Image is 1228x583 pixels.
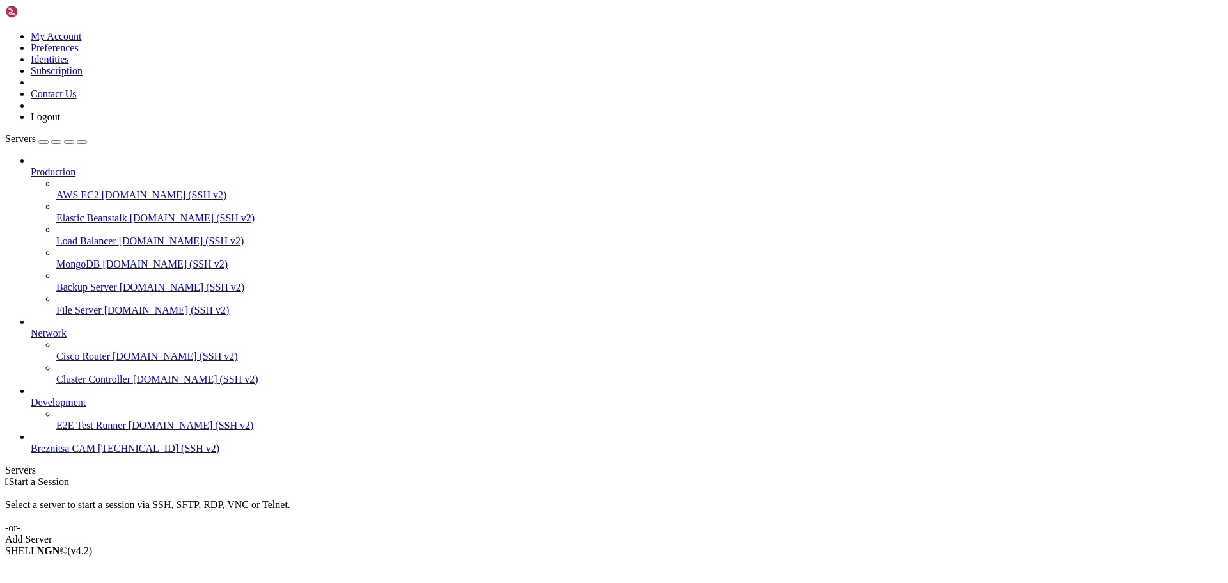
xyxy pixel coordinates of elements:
[5,488,1223,534] div: Select a server to start a session via SSH, SFTP, RDP, VNC or Telnet. -or-
[56,247,1223,270] li: MongoDB [DOMAIN_NAME] (SSH v2)
[31,316,1223,385] li: Network
[31,397,86,408] span: Development
[31,166,75,177] span: Production
[56,408,1223,431] li: E2E Test Runner [DOMAIN_NAME] (SSH v2)
[129,420,254,431] span: [DOMAIN_NAME] (SSH v2)
[56,305,1223,316] a: File Server [DOMAIN_NAME] (SSH v2)
[56,189,1223,201] a: AWS EC2 [DOMAIN_NAME] (SSH v2)
[31,155,1223,316] li: Production
[9,476,69,487] span: Start a Session
[31,443,95,454] span: Breznitsa CAM
[102,189,227,200] span: [DOMAIN_NAME] (SSH v2)
[56,212,127,223] span: Elastic Beanstalk
[5,133,87,144] a: Servers
[56,293,1223,316] li: File Server [DOMAIN_NAME] (SSH v2)
[31,65,83,76] a: Subscription
[56,305,102,315] span: File Server
[5,534,1223,545] div: Add Server
[56,236,1223,247] a: Load Balancer [DOMAIN_NAME] (SSH v2)
[56,362,1223,385] li: Cluster Controller [DOMAIN_NAME] (SSH v2)
[102,259,228,269] span: [DOMAIN_NAME] (SSH v2)
[119,236,244,246] span: [DOMAIN_NAME] (SSH v2)
[31,111,60,122] a: Logout
[56,374,1223,385] a: Cluster Controller [DOMAIN_NAME] (SSH v2)
[56,236,116,246] span: Load Balancer
[56,259,1223,270] a: MongoDB [DOMAIN_NAME] (SSH v2)
[37,545,60,556] b: NGN
[31,431,1223,454] li: Breznitsa CAM [TECHNICAL_ID] (SSH v2)
[56,374,130,385] span: Cluster Controller
[56,420,1223,431] a: E2E Test Runner [DOMAIN_NAME] (SSH v2)
[31,42,79,53] a: Preferences
[113,351,238,362] span: [DOMAIN_NAME] (SSH v2)
[31,328,67,339] span: Network
[31,443,1223,454] a: Breznitsa CAM [TECHNICAL_ID] (SSH v2)
[56,339,1223,362] li: Cisco Router [DOMAIN_NAME] (SSH v2)
[56,351,110,362] span: Cisco Router
[5,5,79,18] img: Shellngn
[31,54,69,65] a: Identities
[31,166,1223,178] a: Production
[31,385,1223,431] li: Development
[56,420,126,431] span: E2E Test Runner
[56,351,1223,362] a: Cisco Router [DOMAIN_NAME] (SSH v2)
[120,282,245,292] span: [DOMAIN_NAME] (SSH v2)
[5,476,9,487] span: 
[5,465,1223,476] div: Servers
[5,133,36,144] span: Servers
[31,397,1223,408] a: Development
[104,305,230,315] span: [DOMAIN_NAME] (SSH v2)
[5,545,92,556] span: SHELL ©
[56,224,1223,247] li: Load Balancer [DOMAIN_NAME] (SSH v2)
[130,212,255,223] span: [DOMAIN_NAME] (SSH v2)
[56,282,117,292] span: Backup Server
[56,212,1223,224] a: Elastic Beanstalk [DOMAIN_NAME] (SSH v2)
[56,270,1223,293] li: Backup Server [DOMAIN_NAME] (SSH v2)
[56,282,1223,293] a: Backup Server [DOMAIN_NAME] (SSH v2)
[56,189,99,200] span: AWS EC2
[31,88,77,99] a: Contact Us
[31,328,1223,339] a: Network
[68,545,93,556] span: 4.2.0
[56,259,100,269] span: MongoDB
[133,374,258,385] span: [DOMAIN_NAME] (SSH v2)
[56,178,1223,201] li: AWS EC2 [DOMAIN_NAME] (SSH v2)
[98,443,219,454] span: [TECHNICAL_ID] (SSH v2)
[31,31,82,42] a: My Account
[56,201,1223,224] li: Elastic Beanstalk [DOMAIN_NAME] (SSH v2)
